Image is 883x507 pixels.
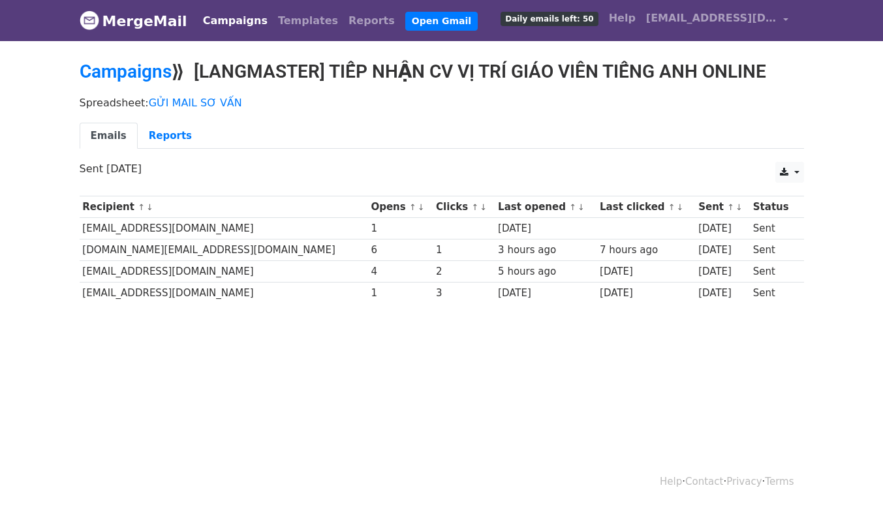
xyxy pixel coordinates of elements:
a: Reports [343,8,400,34]
p: Spreadsheet: [80,96,804,110]
a: ↑ [569,202,576,212]
div: [DATE] [698,264,747,279]
a: ↑ [471,202,478,212]
td: Sent [750,261,797,283]
a: Help [604,5,641,31]
div: 5 hours ago [498,264,593,279]
a: ↑ [138,202,145,212]
th: Sent [695,196,750,218]
div: 2 [436,264,491,279]
div: 3 [436,286,491,301]
a: Campaigns [80,61,172,82]
a: Privacy [726,476,762,487]
a: ↓ [677,202,684,212]
th: Clicks [433,196,495,218]
div: 3 hours ago [498,243,593,258]
a: ↓ [578,202,585,212]
a: MergeMail [80,7,187,35]
td: Sent [750,239,797,261]
td: Sent [750,218,797,239]
th: Last clicked [596,196,695,218]
div: [DATE] [698,286,747,301]
th: Status [750,196,797,218]
td: Sent [750,283,797,304]
a: ↓ [736,202,743,212]
td: [DOMAIN_NAME][EMAIL_ADDRESS][DOMAIN_NAME] [80,239,368,261]
div: 1 [371,286,429,301]
div: [DATE] [498,221,593,236]
div: 1 [371,221,429,236]
a: ↑ [727,202,734,212]
td: [EMAIL_ADDRESS][DOMAIN_NAME] [80,261,368,283]
a: ↓ [480,202,487,212]
div: 6 [371,243,429,258]
a: ↓ [418,202,425,212]
a: Emails [80,123,138,149]
a: Help [660,476,682,487]
a: ↑ [668,202,675,212]
td: [EMAIL_ADDRESS][DOMAIN_NAME] [80,283,368,304]
div: [DATE] [600,286,692,301]
div: [DATE] [698,243,747,258]
a: Terms [765,476,794,487]
span: [EMAIL_ADDRESS][DOMAIN_NAME] [646,10,777,26]
a: Templates [273,8,343,34]
a: Reports [138,123,203,149]
a: Open Gmail [405,12,478,31]
p: Sent [DATE] [80,162,804,176]
td: [EMAIL_ADDRESS][DOMAIN_NAME] [80,218,368,239]
div: [DATE] [498,286,593,301]
div: [DATE] [698,221,747,236]
a: ↑ [409,202,416,212]
div: 4 [371,264,429,279]
th: Opens [368,196,433,218]
div: [DATE] [600,264,692,279]
th: Last opened [495,196,596,218]
div: 7 hours ago [600,243,692,258]
th: Recipient [80,196,368,218]
span: Daily emails left: 50 [501,12,598,26]
div: 1 [436,243,491,258]
a: Daily emails left: 50 [495,5,603,31]
a: ↓ [146,202,153,212]
img: MergeMail logo [80,10,99,30]
a: Contact [685,476,723,487]
h2: ⟫ [LANGMASTER] TIẾP NHẬN CV VỊ TRÍ GIÁO VIÊN TIẾNG ANH ONLINE [80,61,804,83]
a: [EMAIL_ADDRESS][DOMAIN_NAME] [641,5,794,36]
a: Campaigns [198,8,273,34]
a: GỬI MAIL SƠ VẤN [149,97,242,109]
